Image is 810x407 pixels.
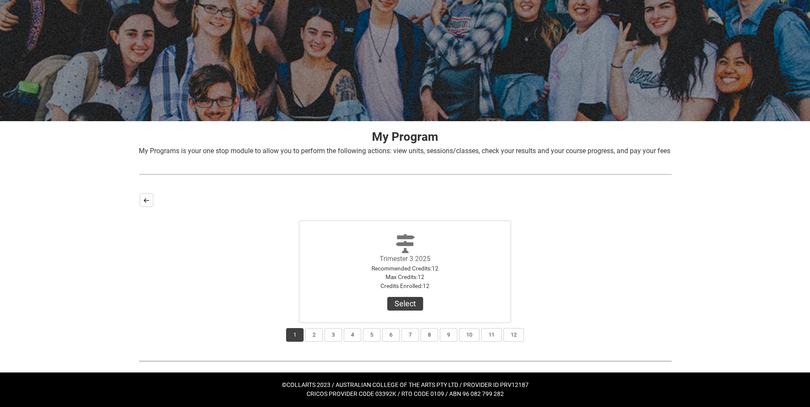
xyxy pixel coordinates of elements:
[325,328,342,342] button: 3
[401,328,419,342] button: 7
[357,264,453,273] div: Recommended Credits : 12
[387,297,423,311] button: Trimester 3 2025Recommended Credits:12Max Credits:12Credits Enrolled:12
[503,328,524,342] button: 12
[357,282,453,290] div: Credits Enrolled : 12
[440,328,457,342] button: 9
[140,193,153,207] button: Back
[380,255,430,263] label: Trimester 3 2025
[382,328,400,342] button: 6
[139,170,672,179] img: REDU_GREY_LINE
[139,356,672,365] img: REDU_GREY_LINE
[286,328,304,342] button: 1
[139,147,670,155] span: My Programs is your one stop module to allow you to perform the following actions: view units, se...
[372,130,438,144] strong: My Program
[344,328,361,342] button: 4
[459,328,480,342] button: 10
[363,328,380,342] button: 5
[421,328,438,342] button: 8
[357,273,453,281] div: Max Credits : 12
[481,328,502,342] button: 11
[305,328,323,342] button: 2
